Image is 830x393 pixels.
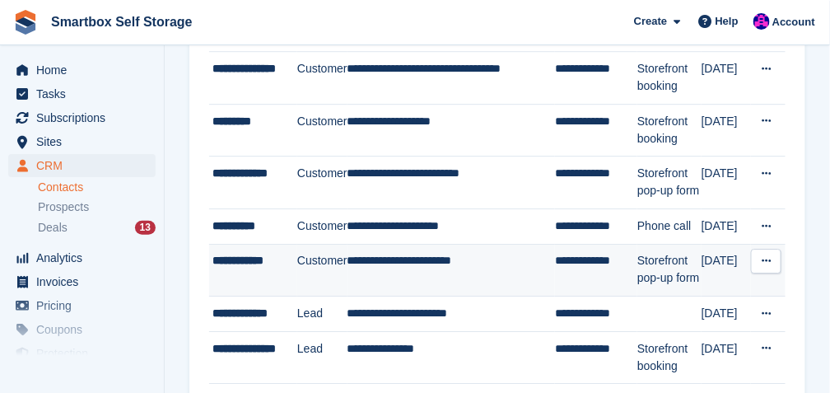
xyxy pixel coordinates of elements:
span: CRM [36,154,135,177]
td: Storefront booking [637,331,702,384]
td: Storefront pop-up form [637,157,702,209]
td: Lead [297,297,347,332]
a: menu [8,294,156,317]
span: Analytics [36,246,135,269]
td: Customer [297,157,347,209]
span: Subscriptions [36,106,135,129]
span: Tasks [36,82,135,105]
span: Deals [38,220,68,236]
td: [DATE] [702,157,751,209]
td: Lead [297,331,347,384]
a: menu [8,270,156,293]
td: [DATE] [702,104,751,157]
td: Storefront booking [637,52,702,105]
td: Storefront booking [637,104,702,157]
span: Account [772,14,815,30]
td: [DATE] [702,52,751,105]
td: [DATE] [702,244,751,297]
td: [DATE] [702,209,751,245]
a: menu [8,58,156,82]
a: menu [8,106,156,129]
td: [DATE] [702,297,751,332]
img: stora-icon-8386f47178a22dfd0bd8f6a31ec36ba5ce8667c1dd55bd0f319d3a0aa187defe.svg [13,10,38,35]
a: Smartbox Self Storage [44,8,199,35]
div: 13 [135,221,156,235]
td: Phone call [637,209,702,245]
a: Deals 13 [38,219,156,236]
span: Prospects [38,199,89,215]
img: Sam Austin [753,13,770,30]
a: Prospects [38,199,156,216]
span: Pricing [36,294,135,317]
span: Invoices [36,270,135,293]
td: Customer [297,209,347,245]
span: Coupons [36,318,135,341]
td: Customer [297,244,347,297]
a: menu [8,246,156,269]
td: [DATE] [702,331,751,384]
td: Customer [297,52,347,105]
span: Create [634,13,667,30]
a: menu [8,130,156,153]
a: Contacts [38,180,156,195]
span: Help [716,13,739,30]
span: Sites [36,130,135,153]
a: menu [8,318,156,341]
a: menu [8,342,156,365]
a: menu [8,154,156,177]
td: Customer [297,104,347,157]
td: Storefront pop-up form [637,244,702,297]
span: Home [36,58,135,82]
a: menu [8,82,156,105]
span: Protection [36,342,135,365]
